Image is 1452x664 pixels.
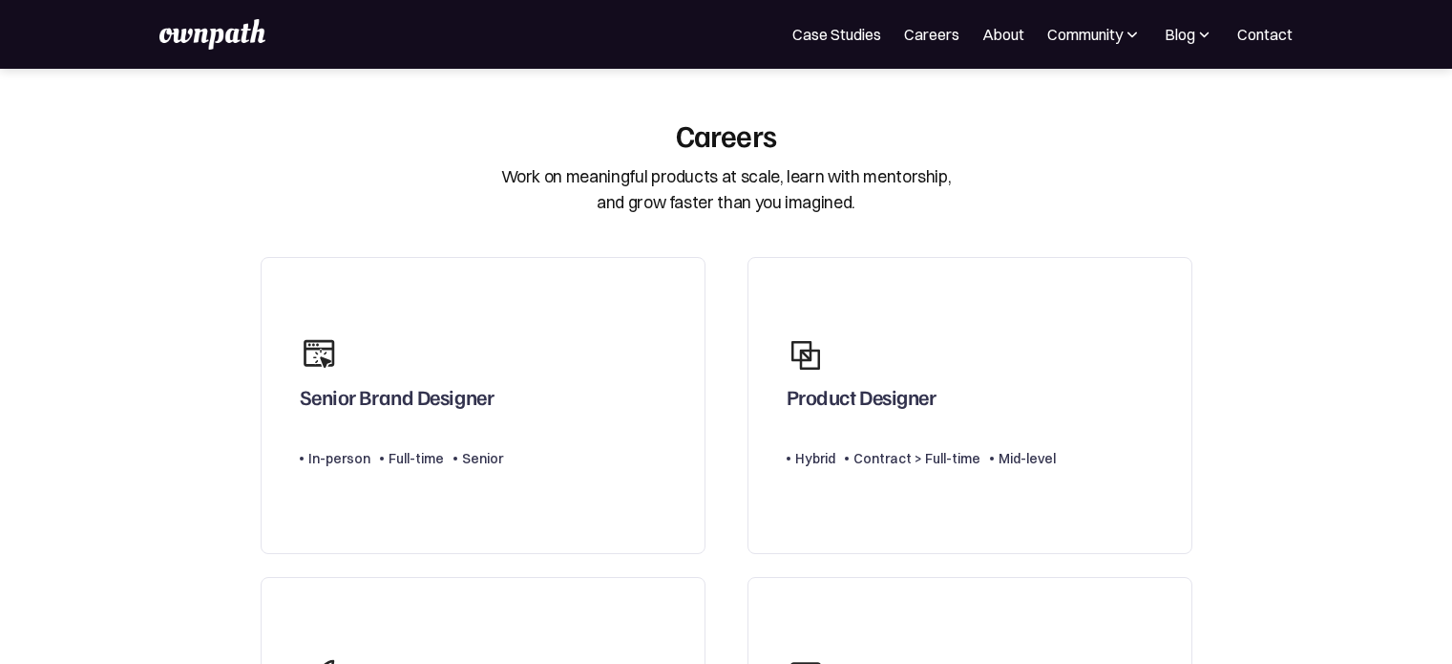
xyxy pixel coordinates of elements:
[904,23,959,46] a: Careers
[1047,23,1142,46] div: Community
[261,257,705,554] a: Senior Brand DesignerIn-personFull-timeSenior
[308,447,370,470] div: In-person
[1165,23,1214,46] div: Blog
[1047,23,1123,46] div: Community
[1165,23,1195,46] div: Blog
[795,447,835,470] div: Hybrid
[982,23,1024,46] a: About
[853,447,980,470] div: Contract > Full-time
[747,257,1192,554] a: Product DesignerHybridContract > Full-timeMid-level
[501,164,952,215] div: Work on meaningful products at scale, learn with mentorship, and grow faster than you imagined.
[389,447,444,470] div: Full-time
[300,384,495,418] div: Senior Brand Designer
[792,23,881,46] a: Case Studies
[787,384,936,418] div: Product Designer
[999,447,1056,470] div: Mid-level
[676,117,777,153] div: Careers
[1237,23,1293,46] a: Contact
[462,447,503,470] div: Senior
